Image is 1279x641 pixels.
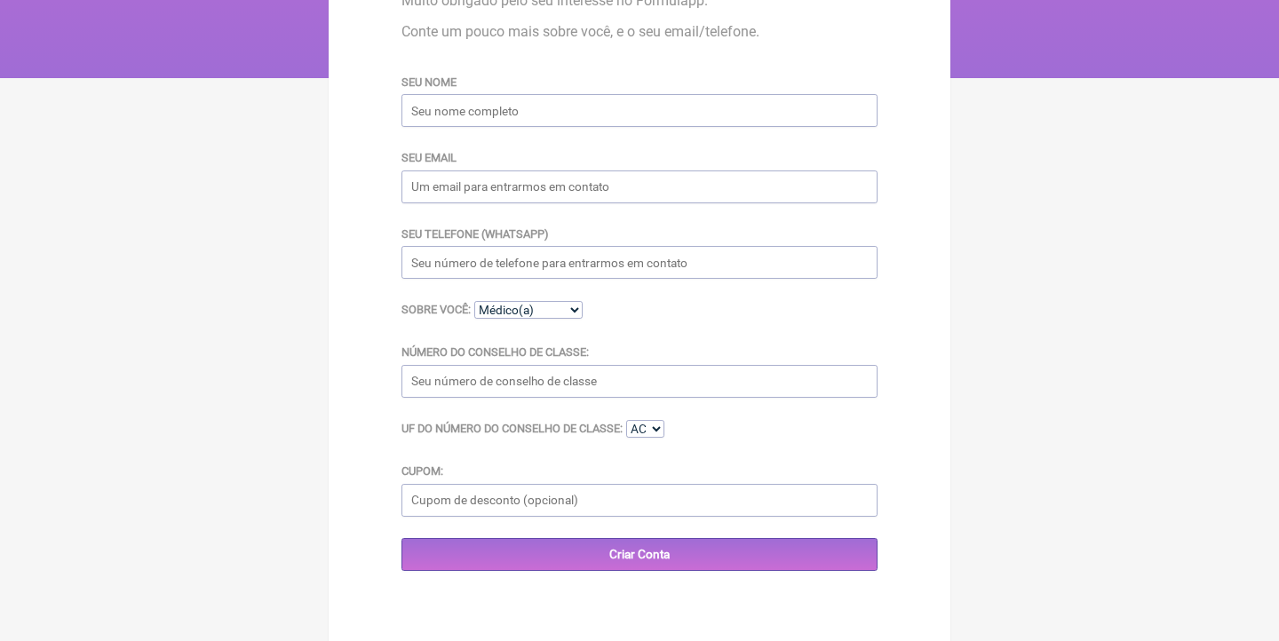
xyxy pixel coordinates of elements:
label: UF do Número do Conselho de Classe: [401,422,623,435]
label: Cupom: [401,464,443,478]
label: Número do Conselho de Classe: [401,345,589,359]
label: Seu email [401,151,457,164]
label: Seu telefone (WhatsApp) [401,227,548,241]
input: Criar Conta [401,538,878,571]
input: Um email para entrarmos em contato [401,170,878,203]
label: Sobre você: [401,303,471,316]
input: Cupom de desconto (opcional) [401,484,878,517]
p: Conte um pouco mais sobre você, e o seu email/telefone. [401,23,878,40]
label: Seu nome [401,75,457,89]
input: Seu nome completo [401,94,878,127]
input: Seu número de conselho de classe [401,365,878,398]
input: Seu número de telefone para entrarmos em contato [401,246,878,279]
